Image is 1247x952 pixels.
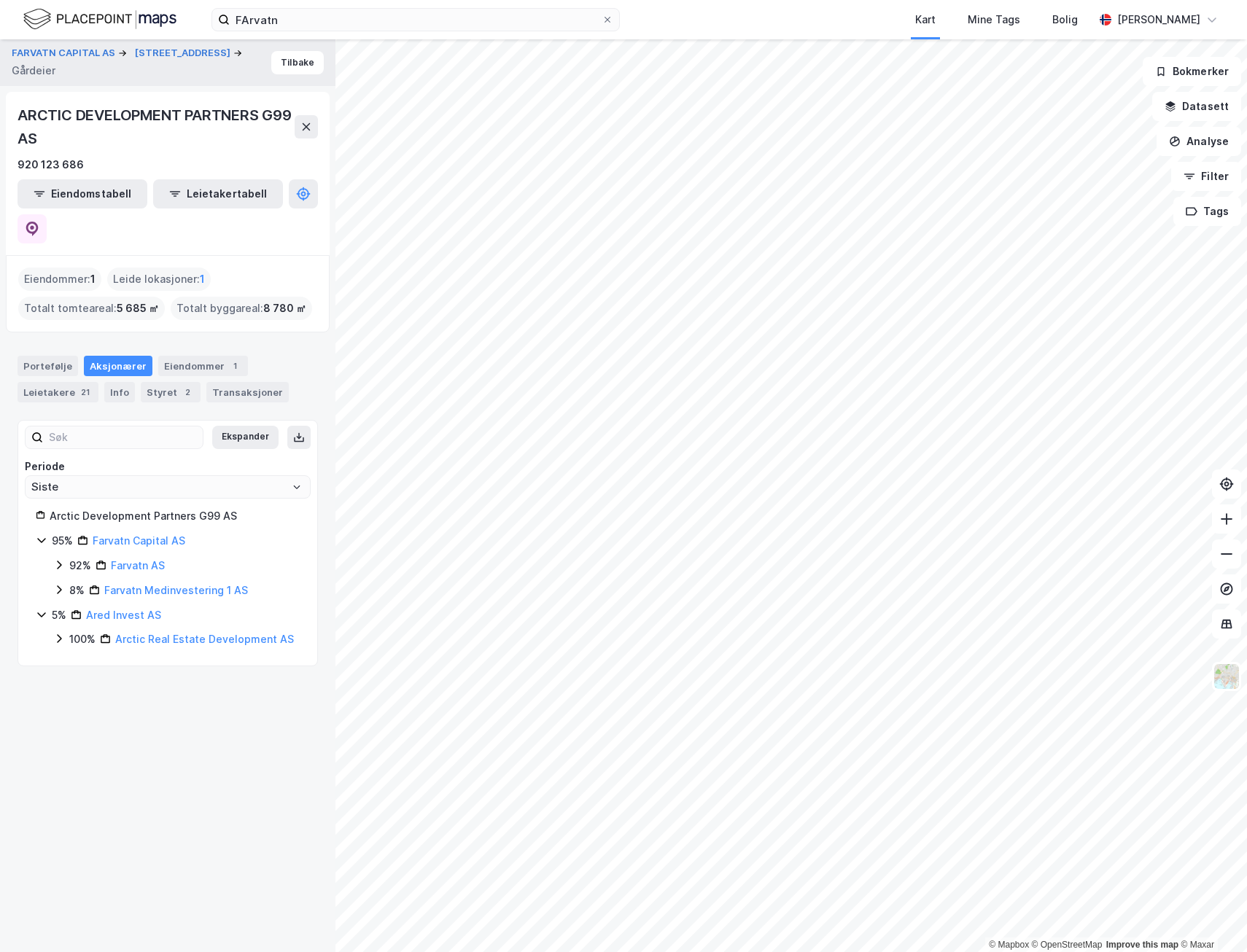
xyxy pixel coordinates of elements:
img: logo.f888ab2527a4732fd821a326f86c7f29.svg [23,7,176,32]
button: FARVATN CAPITAL AS [12,46,118,61]
div: ARCTIC DEVELOPMENT PARTNERS G99 AS [18,104,295,150]
input: Søk [43,426,203,448]
div: 92% [69,557,91,574]
div: Aksjonærer [84,356,152,376]
a: Improve this map [1106,940,1178,950]
span: 8 780 ㎡ [263,300,306,317]
a: Mapbox [989,940,1029,950]
div: Leide lokasjoner : [107,268,211,291]
div: Leietakere [18,382,98,402]
a: Arctic Real Estate Development AS [115,633,294,645]
button: Filter [1171,162,1241,191]
div: Totalt tomteareal : [18,297,165,320]
button: Analyse [1157,127,1241,156]
div: 8% [69,582,85,599]
button: Datasett [1152,92,1241,121]
button: Eiendomstabell [18,179,147,208]
div: Bolig [1052,11,1078,28]
span: 1 [90,270,96,288]
div: Eiendommer [158,356,248,376]
span: 5 685 ㎡ [117,300,159,317]
div: Transaksjoner [206,382,289,402]
button: Tags [1173,197,1241,226]
button: Leietakertabell [153,179,283,208]
div: Portefølje [18,356,78,376]
input: Søk på adresse, matrikkel, gårdeiere, leietakere eller personer [230,9,602,31]
button: Bokmerker [1143,57,1241,86]
button: Tilbake [271,51,324,74]
div: 21 [78,385,93,399]
div: 920 123 686 [18,156,84,173]
a: Ared Invest AS [86,609,161,621]
div: Mine Tags [968,11,1020,28]
div: Arctic Development Partners G99 AS [50,507,300,525]
span: 1 [200,270,205,288]
div: Totalt byggareal : [171,297,312,320]
div: 95% [52,532,73,550]
button: [STREET_ADDRESS] [135,46,233,61]
div: Styret [141,382,201,402]
input: ClearOpen [26,476,310,498]
button: Open [291,481,303,493]
a: Farvatn Capital AS [93,534,185,547]
a: Farvatn Medinvestering 1 AS [104,584,248,596]
img: Z [1213,663,1240,690]
div: Kart [915,11,936,28]
div: [PERSON_NAME] [1117,11,1200,28]
a: Farvatn AS [111,559,165,571]
div: 1 [228,359,242,373]
div: Gårdeier [12,62,55,79]
a: OpenStreetMap [1032,940,1103,950]
div: 2 [180,385,195,399]
iframe: Chat Widget [1174,882,1247,952]
div: Eiendommer : [18,268,101,291]
div: Info [104,382,135,402]
div: 100% [69,631,96,648]
div: 5% [52,606,66,624]
div: Periode [25,458,311,475]
button: Ekspander [212,426,279,449]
